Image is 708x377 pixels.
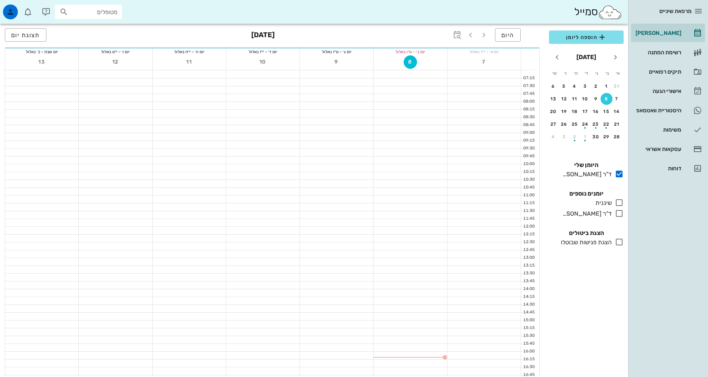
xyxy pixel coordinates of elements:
div: 20 [547,109,559,114]
button: 2 [569,131,581,143]
button: 13 [547,93,559,105]
div: 22 [601,122,612,127]
h3: [DATE] [251,28,275,43]
div: 07:30 [521,83,536,89]
button: 13 [35,55,49,69]
span: 8 [404,59,417,65]
button: 12 [558,93,570,105]
div: 24 [579,122,591,127]
div: 30 [590,134,602,139]
a: תגהיסטוריית וואטסאפ [631,101,705,119]
div: 26 [558,122,570,127]
button: 5 [558,80,570,92]
button: 27 [547,118,559,130]
div: [PERSON_NAME] [634,30,681,36]
a: [PERSON_NAME] [631,24,705,42]
div: 21 [611,122,623,127]
div: 09:45 [521,153,536,159]
th: ב׳ [602,67,612,80]
div: 12:45 [521,247,536,253]
div: 13 [547,96,559,101]
div: אישורי הגעה [634,88,681,94]
button: 8 [404,55,417,69]
button: 11 [182,55,196,69]
div: 3 [579,84,591,89]
div: 14:00 [521,286,536,292]
div: 4 [569,84,581,89]
div: 28 [611,134,623,139]
span: הוספה ליומן [555,33,618,42]
button: 7 [477,55,491,69]
div: 11:00 [521,192,536,199]
div: 2 [569,134,581,139]
div: היסטוריית וואטסאפ [634,107,681,113]
button: 7 [611,93,623,105]
div: 16:30 [521,364,536,370]
th: ה׳ [571,67,581,80]
a: משימות [631,121,705,139]
div: 12 [558,96,570,101]
div: יום שבת - כ׳ באלול [5,48,78,55]
button: הוספה ליומן [549,30,624,44]
span: תצוגת יום [11,32,40,39]
div: 16:00 [521,348,536,355]
div: 10:15 [521,169,536,175]
div: 14:30 [521,302,536,308]
div: 13:30 [521,270,536,277]
div: שיננית [592,199,612,207]
a: אישורי הגעה [631,82,705,100]
div: 10:30 [521,177,536,183]
div: ד"ר [PERSON_NAME] [559,170,612,179]
button: תצוגת יום [5,28,46,42]
button: 14 [611,106,623,117]
div: 18 [569,109,581,114]
div: יום ד׳ - י״ז באלול [226,48,300,55]
th: ד׳ [581,67,591,80]
button: 22 [601,118,612,130]
div: 15:45 [521,341,536,347]
button: 15 [601,106,612,117]
th: ש׳ [550,67,559,80]
div: 08:00 [521,99,536,105]
div: 13:00 [521,255,536,261]
div: 8 [601,96,612,101]
div: יום א׳ - י״ד באלול [447,48,521,55]
div: 29 [601,134,612,139]
a: רשימת המתנה [631,43,705,61]
button: 10 [579,93,591,105]
th: ג׳ [592,67,602,80]
button: חודש שעבר [609,51,622,64]
div: 16 [590,109,602,114]
div: יום ה׳ - י״ח באלול [153,48,226,55]
span: 12 [109,59,122,65]
span: 9 [330,59,343,65]
div: 15:15 [521,325,536,331]
th: ו׳ [560,67,570,80]
div: יום ו׳ - י״ט באלול [79,48,152,55]
button: 3 [558,131,570,143]
div: הצגת פגישות שבוטלו [558,238,612,247]
div: 16:15 [521,356,536,362]
div: 9 [590,96,602,101]
button: היום [495,28,521,42]
a: דוחות [631,159,705,177]
div: 23 [590,122,602,127]
div: 12:30 [521,239,536,245]
div: 09:15 [521,138,536,144]
div: יום ג׳ - ט״ז באלול [300,48,373,55]
div: משימות [634,127,681,133]
div: 14:45 [521,309,536,316]
div: 12:00 [521,223,536,230]
button: 26 [558,118,570,130]
button: 18 [569,106,581,117]
div: 09:30 [521,145,536,152]
button: 29 [601,131,612,143]
button: 3 [579,80,591,92]
div: 1 [579,134,591,139]
div: 3 [558,134,570,139]
button: 10 [256,55,270,69]
div: 13:15 [521,262,536,269]
button: 12 [109,55,122,69]
button: [DATE] [573,50,599,65]
span: 11 [182,59,196,65]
